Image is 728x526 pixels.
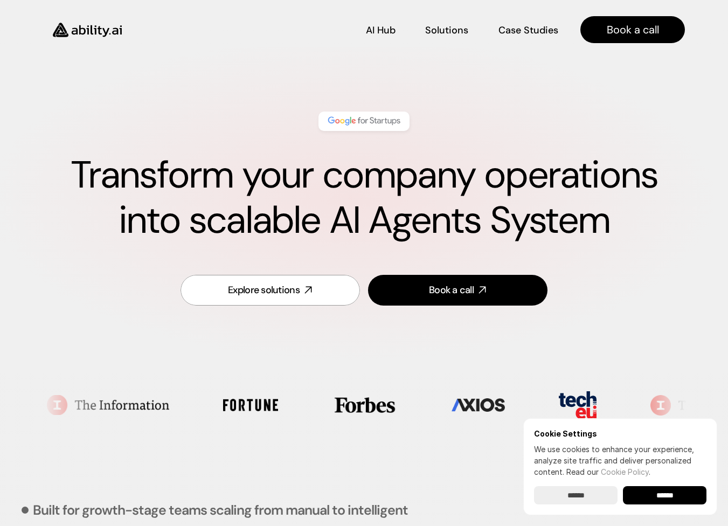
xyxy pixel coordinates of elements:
[228,283,300,297] div: Explore solutions
[601,467,649,476] a: Cookie Policy
[580,16,685,43] a: Book a call
[368,275,547,306] a: Book a call
[534,429,706,438] h6: Cookie Settings
[429,283,474,297] div: Book a call
[366,20,396,39] a: AI Hub
[498,24,558,37] p: Case Studies
[137,16,685,43] nav: Main navigation
[425,20,468,39] a: Solutions
[534,444,706,477] p: We use cookies to enhance your experience, analyze site traffic and deliver personalized content.
[566,467,650,476] span: Read our .
[43,153,685,243] h1: Transform your company operations into scalable AI Agents System
[498,20,559,39] a: Case Studies
[33,503,408,517] p: Built for growth-stage teams scaling from manual to intelligent
[366,24,396,37] p: AI Hub
[425,24,468,37] p: Solutions
[181,275,360,306] a: Explore solutions
[607,22,659,37] p: Book a call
